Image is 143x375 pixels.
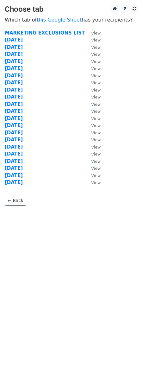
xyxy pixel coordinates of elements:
[85,94,101,100] a: View
[5,108,23,114] a: [DATE]
[85,130,101,136] a: View
[85,180,101,185] a: View
[5,144,23,150] a: [DATE]
[5,130,23,136] a: [DATE]
[91,145,101,149] small: View
[5,59,23,64] a: [DATE]
[5,94,23,100] a: [DATE]
[91,173,101,178] small: View
[91,137,101,142] small: View
[5,5,138,14] h3: Choose tab
[5,51,23,57] a: [DATE]
[5,173,23,178] a: [DATE]
[5,165,23,171] a: [DATE]
[5,87,23,93] a: [DATE]
[5,158,23,164] a: [DATE]
[85,137,101,143] a: View
[85,30,101,36] a: View
[91,102,101,107] small: View
[91,95,101,99] small: View
[5,30,85,36] a: MARKETING EXCLUSIONS LIST
[85,80,101,86] a: View
[5,44,23,50] a: [DATE]
[5,196,26,206] a: ← Back
[91,109,101,114] small: View
[91,45,101,50] small: View
[91,166,101,171] small: View
[5,66,23,71] a: [DATE]
[5,101,23,107] a: [DATE]
[85,101,101,107] a: View
[85,165,101,171] a: View
[85,173,101,178] a: View
[91,88,101,92] small: View
[85,144,101,150] a: View
[91,66,101,71] small: View
[5,123,23,128] a: [DATE]
[85,66,101,71] a: View
[85,44,101,50] a: View
[5,73,23,79] a: [DATE]
[5,37,23,43] a: [DATE]
[91,116,101,121] small: View
[85,151,101,157] a: View
[85,73,101,79] a: View
[91,159,101,164] small: View
[85,158,101,164] a: View
[85,108,101,114] a: View
[5,180,23,185] a: [DATE]
[5,80,23,86] a: [DATE]
[85,116,101,121] a: View
[85,37,101,43] a: View
[91,123,101,128] small: View
[85,87,101,93] a: View
[91,152,101,156] small: View
[91,38,101,42] small: View
[5,151,23,157] a: [DATE]
[91,180,101,185] small: View
[85,59,101,64] a: View
[37,17,82,23] a: this Google Sheet
[5,16,138,23] p: Which tab of has your recipients?
[91,80,101,85] small: View
[5,137,23,143] a: [DATE]
[91,59,101,64] small: View
[91,73,101,78] small: View
[91,31,101,35] small: View
[91,52,101,57] small: View
[91,130,101,135] small: View
[5,116,23,121] a: [DATE]
[85,51,101,57] a: View
[85,123,101,128] a: View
